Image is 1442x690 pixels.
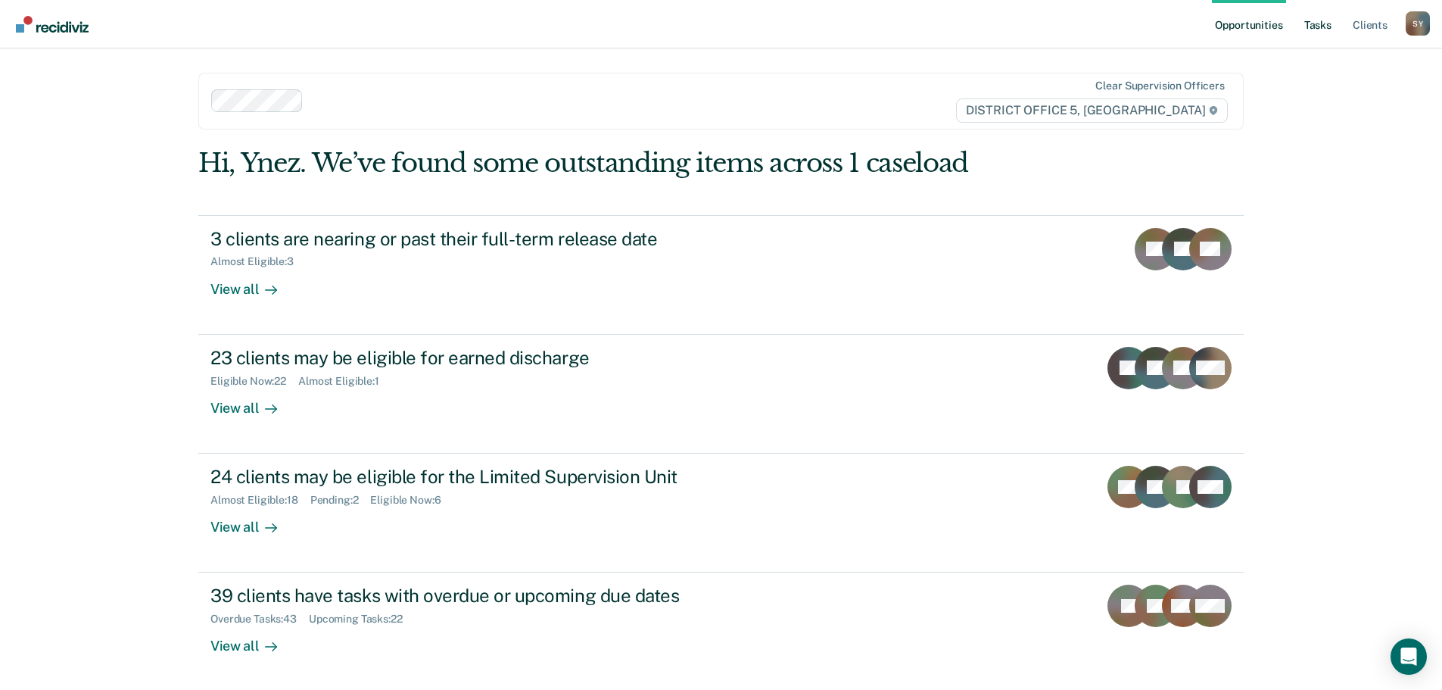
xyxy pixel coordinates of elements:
[210,613,309,626] div: Overdue Tasks : 43
[210,466,742,488] div: 24 clients may be eligible for the Limited Supervision Unit
[210,507,295,536] div: View all
[198,335,1244,454] a: 23 clients may be eligible for earned dischargeEligible Now:22Almost Eligible:1View all
[370,494,453,507] div: Eligible Now : 6
[210,585,742,607] div: 39 clients have tasks with overdue or upcoming due dates
[210,347,742,369] div: 23 clients may be eligible for earned discharge
[210,255,306,268] div: Almost Eligible : 3
[210,268,295,298] div: View all
[16,16,89,33] img: Recidiviz
[210,228,742,250] div: 3 clients are nearing or past their full-term release date
[1095,80,1224,92] div: Clear supervision officers
[956,98,1228,123] span: DISTRICT OFFICE 5, [GEOGRAPHIC_DATA]
[310,494,371,507] div: Pending : 2
[210,626,295,655] div: View all
[198,215,1244,335] a: 3 clients are nearing or past their full-term release dateAlmost Eligible:3View all
[198,454,1244,573] a: 24 clients may be eligible for the Limited Supervision UnitAlmost Eligible:18Pending:2Eligible No...
[1391,638,1427,675] div: Open Intercom Messenger
[1406,11,1430,36] div: S Y
[309,613,415,626] div: Upcoming Tasks : 22
[198,148,1035,179] div: Hi, Ynez. We’ve found some outstanding items across 1 caseload
[210,375,298,388] div: Eligible Now : 22
[210,387,295,417] div: View all
[298,375,391,388] div: Almost Eligible : 1
[210,494,310,507] div: Almost Eligible : 18
[1406,11,1430,36] button: Profile dropdown button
